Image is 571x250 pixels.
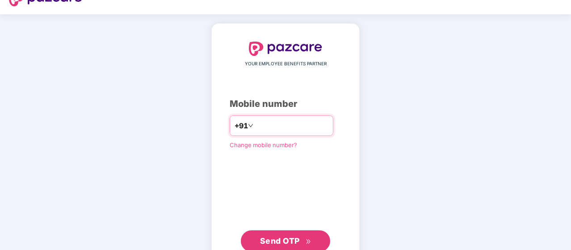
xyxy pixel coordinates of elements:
span: double-right [306,239,311,245]
div: Mobile number [230,97,341,111]
a: Change mobile number? [230,141,297,148]
img: logo [249,42,322,56]
span: down [248,123,253,128]
span: +91 [235,120,248,131]
span: YOUR EMPLOYEE BENEFITS PARTNER [245,60,327,68]
span: Send OTP [260,236,300,246]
